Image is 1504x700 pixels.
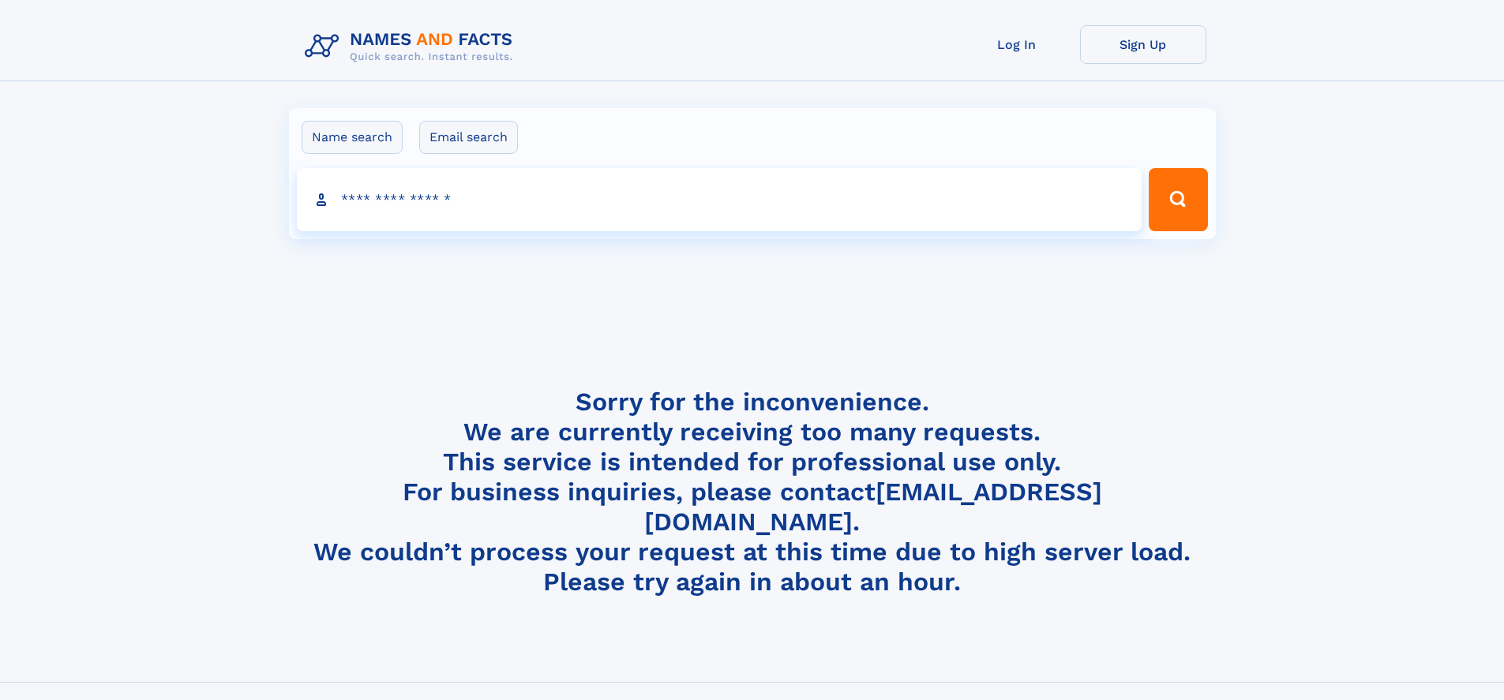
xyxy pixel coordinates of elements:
[1149,168,1207,231] button: Search Button
[419,121,518,154] label: Email search
[954,25,1080,64] a: Log In
[302,121,403,154] label: Name search
[297,168,1142,231] input: search input
[1080,25,1206,64] a: Sign Up
[298,387,1206,597] h4: Sorry for the inconvenience. We are currently receiving too many requests. This service is intend...
[644,477,1102,537] a: [EMAIL_ADDRESS][DOMAIN_NAME]
[298,25,526,68] img: Logo Names and Facts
